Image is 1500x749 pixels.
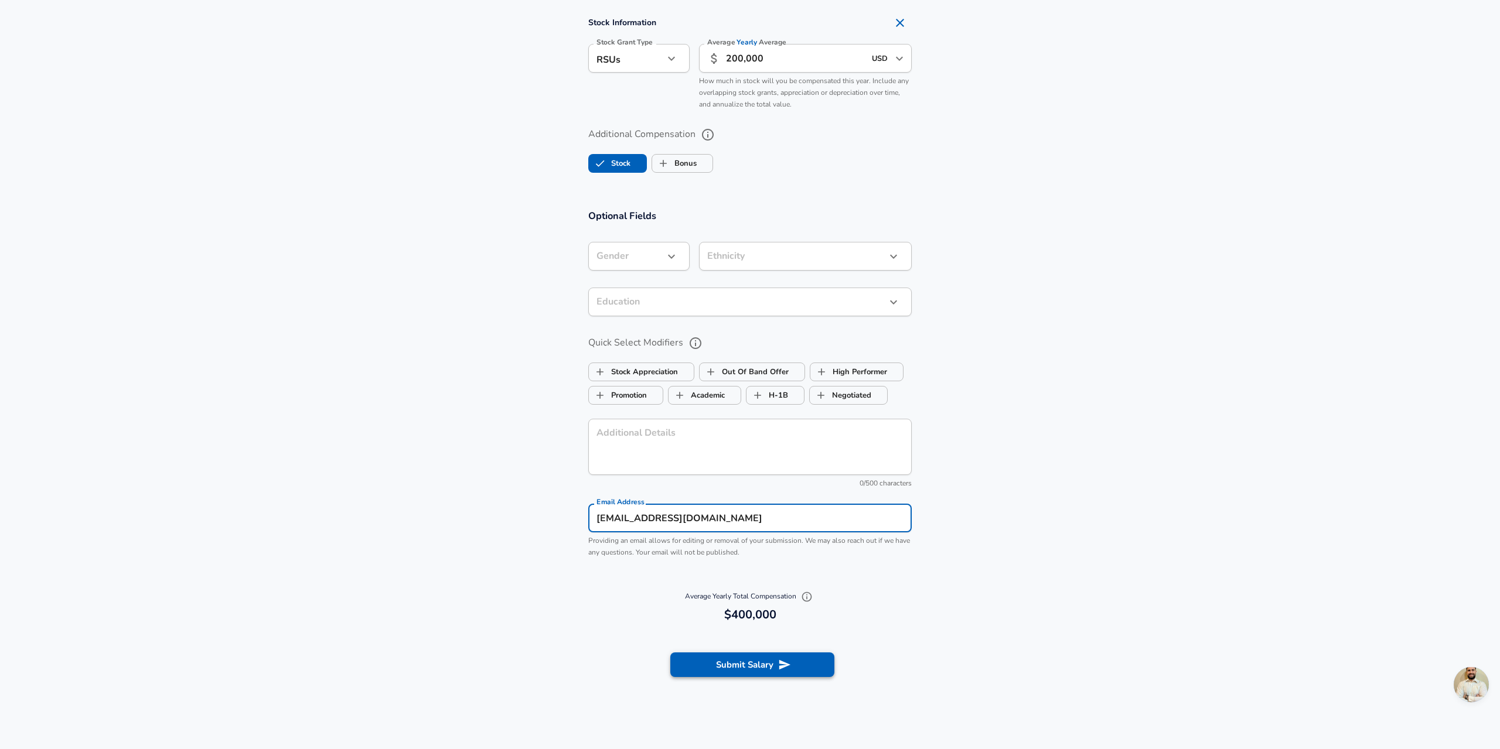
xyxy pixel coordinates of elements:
label: Negotiated [810,384,871,406]
span: Stock Appreciation [589,361,611,383]
label: High Performer [810,361,887,383]
span: Yearly [737,37,758,47]
label: Stock Grant Type [596,39,653,46]
label: Average Average [707,39,786,46]
input: 40,000 [726,44,865,73]
label: Promotion [589,384,647,406]
div: 0/500 characters [588,478,912,490]
label: H-1B [746,384,788,406]
span: Stock [589,152,611,175]
span: Promotion [589,384,611,406]
span: Negotiated [810,384,832,406]
input: team@levels.fyi [588,504,912,532]
button: Out Of Band OfferOut Of Band Offer [699,362,805,381]
span: Bonus [652,152,674,175]
button: Stock AppreciationStock Appreciation [588,362,694,381]
button: help [686,333,705,353]
label: Email Address [596,498,645,505]
button: Open [891,50,908,67]
span: Out Of Band Offer [700,361,722,383]
span: High Performer [810,361,833,383]
button: Remove Section [888,11,912,35]
label: Out Of Band Offer [700,361,789,383]
label: Stock Appreciation [589,361,678,383]
label: Additional Compensation [588,125,912,145]
label: Stock [589,152,630,175]
span: Average Yearly Total Compensation [685,591,816,601]
span: How much in stock will you be compensated this year. Include any overlapping stock grants, apprec... [699,76,909,109]
label: Quick Select Modifiers [588,333,912,353]
button: High PerformerHigh Performer [810,362,904,381]
input: USD [868,49,892,67]
button: H-1BH-1B [746,386,804,405]
div: Open chat [1454,667,1489,702]
h4: Stock Information [588,11,912,35]
button: StockStock [588,154,647,173]
button: PromotionPromotion [588,386,663,405]
h6: $400,000 [593,606,907,624]
button: help [698,125,718,145]
button: Explain Total Compensation [798,588,816,606]
span: H-1B [746,384,769,406]
span: Academic [669,384,691,406]
button: AcademicAcademic [668,386,741,405]
div: RSUs [588,44,664,73]
button: BonusBonus [652,154,713,173]
label: Bonus [652,152,697,175]
h3: Optional Fields [588,209,912,223]
label: Academic [669,384,725,406]
button: NegotiatedNegotiated [809,386,888,405]
span: Providing an email allows for editing or removal of your submission. We may also reach out if we ... [588,536,910,557]
button: Submit Salary [670,652,834,677]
